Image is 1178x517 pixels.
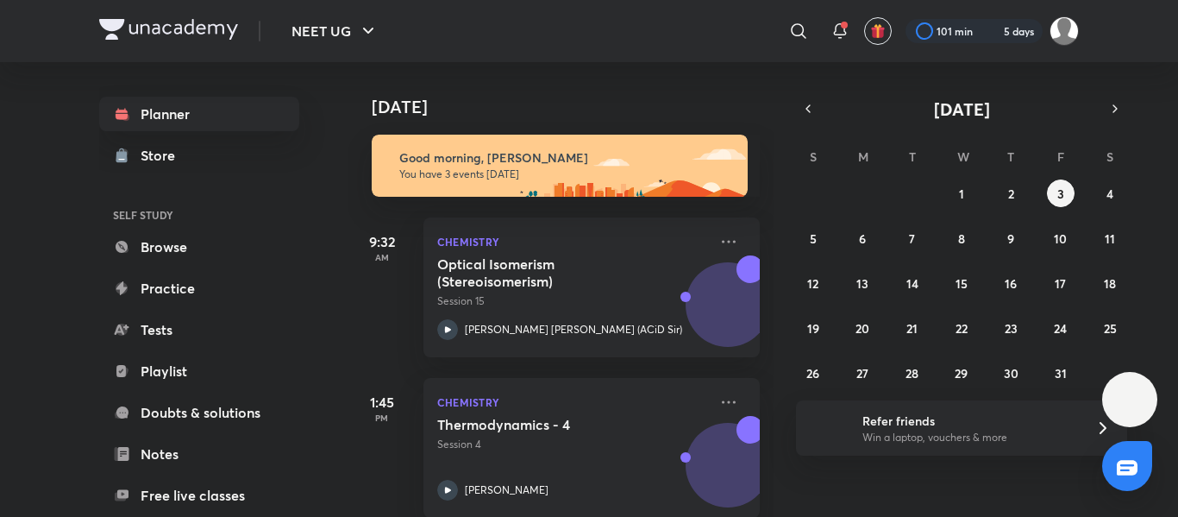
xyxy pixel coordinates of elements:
button: October 5, 2025 [799,224,827,252]
h5: Optical Isomerism (Stereoisomerism) [437,255,652,290]
img: streak [983,22,1000,40]
abbr: October 8, 2025 [958,230,965,247]
abbr: October 29, 2025 [955,365,968,381]
img: morning [372,135,748,197]
p: PM [348,413,417,423]
img: Avatar [686,272,769,355]
button: October 3, 2025 [1047,180,1075,207]
h6: SELF STUDY [99,200,299,230]
abbr: October 31, 2025 [1055,365,1067,381]
abbr: October 13, 2025 [856,275,868,292]
h5: Thermodynamics - 4 [437,416,652,433]
abbr: October 12, 2025 [807,275,818,292]
abbr: October 26, 2025 [806,365,819,381]
img: avatar [870,23,886,39]
abbr: October 18, 2025 [1104,275,1116,292]
button: October 28, 2025 [899,359,926,387]
button: October 30, 2025 [997,359,1024,387]
a: Notes [99,437,299,471]
abbr: Friday [1057,148,1064,165]
abbr: October 1, 2025 [959,186,964,202]
button: October 15, 2025 [948,269,975,297]
abbr: October 7, 2025 [909,230,915,247]
button: avatar [864,17,892,45]
h5: 1:45 [348,392,417,413]
button: October 2, 2025 [997,180,1024,207]
button: October 14, 2025 [899,269,926,297]
p: [PERSON_NAME] [465,482,548,498]
abbr: October 16, 2025 [1005,275,1017,292]
button: October 23, 2025 [997,314,1024,342]
abbr: October 5, 2025 [810,230,817,247]
h6: Good morning, [PERSON_NAME] [399,150,732,166]
img: referral [810,411,844,445]
a: Practice [99,271,299,306]
abbr: October 14, 2025 [906,275,918,292]
p: Session 15 [437,293,708,309]
h4: [DATE] [372,97,777,117]
abbr: October 15, 2025 [956,275,968,292]
button: October 6, 2025 [849,224,876,252]
button: October 10, 2025 [1047,224,1075,252]
abbr: October 19, 2025 [807,320,819,337]
button: October 18, 2025 [1096,269,1124,297]
abbr: October 25, 2025 [1104,320,1117,337]
abbr: Monday [858,148,868,165]
a: Store [99,138,299,173]
a: Company Logo [99,19,238,44]
abbr: Sunday [810,148,817,165]
button: October 24, 2025 [1047,314,1075,342]
abbr: October 10, 2025 [1054,230,1067,247]
p: AM [348,252,417,262]
abbr: Saturday [1106,148,1113,165]
p: Win a laptop, vouchers & more [862,430,1075,445]
button: October 13, 2025 [849,269,876,297]
abbr: October 4, 2025 [1106,186,1113,202]
abbr: Wednesday [957,148,969,165]
button: NEET UG [281,14,389,48]
button: October 29, 2025 [948,359,975,387]
abbr: Tuesday [909,148,916,165]
button: October 31, 2025 [1047,359,1075,387]
abbr: October 2, 2025 [1008,186,1014,202]
button: October 9, 2025 [997,224,1024,252]
button: October 7, 2025 [899,224,926,252]
button: October 27, 2025 [849,359,876,387]
p: Session 4 [437,437,708,452]
button: October 8, 2025 [948,224,975,252]
abbr: October 28, 2025 [905,365,918,381]
p: [PERSON_NAME] [PERSON_NAME] (ACiD Sir) [465,322,682,337]
abbr: October 3, 2025 [1057,186,1064,202]
button: October 22, 2025 [948,314,975,342]
abbr: October 11, 2025 [1105,230,1115,247]
button: October 19, 2025 [799,314,827,342]
p: You have 3 events [DATE] [399,167,732,181]
button: October 4, 2025 [1096,180,1124,207]
h6: Refer friends [862,412,1075,430]
button: [DATE] [820,97,1103,121]
p: Chemistry [437,231,708,252]
abbr: October 17, 2025 [1055,275,1066,292]
abbr: October 24, 2025 [1054,320,1067,337]
abbr: October 30, 2025 [1004,365,1018,381]
div: Store [141,145,185,166]
p: Chemistry [437,392,708,413]
a: Free live classes [99,478,299,513]
a: Playlist [99,354,299,388]
abbr: Thursday [1007,148,1014,165]
a: Browse [99,230,299,264]
abbr: October 21, 2025 [906,320,918,337]
button: October 11, 2025 [1096,224,1124,252]
img: ttu [1119,389,1140,410]
button: October 25, 2025 [1096,314,1124,342]
img: Company Logo [99,19,238,40]
img: Amisha Rani [1050,16,1079,46]
button: October 12, 2025 [799,269,827,297]
abbr: October 22, 2025 [956,320,968,337]
button: October 21, 2025 [899,314,926,342]
abbr: October 23, 2025 [1005,320,1018,337]
abbr: October 20, 2025 [855,320,869,337]
button: October 20, 2025 [849,314,876,342]
abbr: October 27, 2025 [856,365,868,381]
a: Planner [99,97,299,131]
